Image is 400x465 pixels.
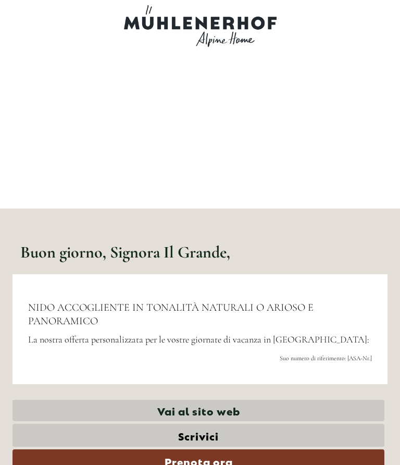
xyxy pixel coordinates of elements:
span: La nostra offerta personalizzata per le vostre giornate di vacanza in [GEOGRAPHIC_DATA]: [28,334,369,345]
span: NIDO ACCOGLIENTE IN TONALITÀ NATURALI O ARIOSO E PANORAMICO [28,301,314,327]
a: Scrivici [12,424,384,447]
span: Suo numero di riferimento: [ASA-Nr.] [280,354,372,362]
a: Vai al sito web [12,400,384,421]
h1: Buon giorno, Signora Il Grande, [20,243,230,261]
